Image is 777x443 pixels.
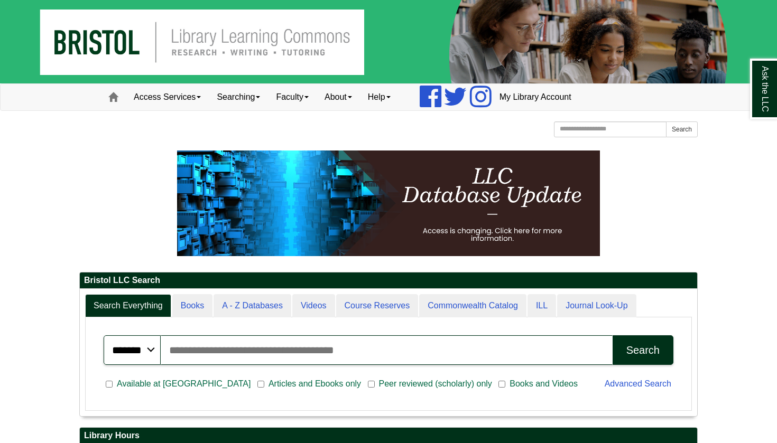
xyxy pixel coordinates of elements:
[498,380,505,389] input: Books and Videos
[419,294,526,318] a: Commonwealth Catalog
[528,294,556,318] a: ILL
[292,294,335,318] a: Videos
[209,84,268,110] a: Searching
[113,378,255,390] span: Available at [GEOGRAPHIC_DATA]
[126,84,209,110] a: Access Services
[492,84,579,110] a: My Library Account
[605,379,671,388] a: Advanced Search
[80,272,697,289] h2: Bristol LLC Search
[626,344,660,356] div: Search
[368,380,375,389] input: Peer reviewed (scholarly) only
[264,378,365,390] span: Articles and Ebooks only
[177,150,600,256] img: HTML tutorial
[505,378,582,390] span: Books and Videos
[613,335,673,365] button: Search
[106,380,113,389] input: Available at [GEOGRAPHIC_DATA]
[317,84,360,110] a: About
[85,294,171,318] a: Search Everything
[214,294,291,318] a: A - Z Databases
[360,84,399,110] a: Help
[336,294,419,318] a: Course Reserves
[666,121,698,137] button: Search
[172,294,212,318] a: Books
[268,84,317,110] a: Faculty
[557,294,636,318] a: Journal Look-Up
[257,380,264,389] input: Articles and Ebooks only
[375,378,496,390] span: Peer reviewed (scholarly) only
